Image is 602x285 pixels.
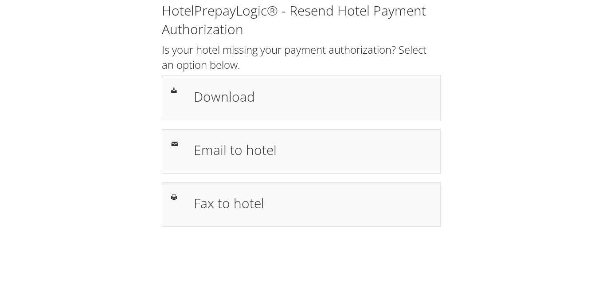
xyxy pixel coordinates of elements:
a: Fax to hotel [162,182,441,227]
h1: Download [194,87,431,107]
h2: Is your hotel missing your payment authorization? Select an option below. [162,42,441,72]
h1: HotelPrepayLogic® - Resend Hotel Payment Authorization [162,1,441,39]
h1: Fax to hotel [194,193,431,213]
a: Download [162,75,441,120]
a: Email to hotel [162,129,441,174]
h1: Email to hotel [194,140,431,160]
